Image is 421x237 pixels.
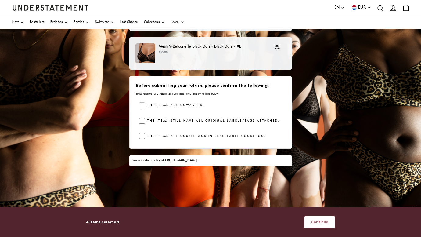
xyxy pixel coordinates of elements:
a: Bralettes [50,16,68,29]
span: Bralettes [50,21,63,24]
p: Powered by [367,207,416,214]
h3: Before submitting your return, please confirm the following: [136,83,285,89]
p: To be eligible for a return, all items must meet the conditions below. [136,92,285,96]
div: See our return policy at . [132,158,289,163]
span: EUR [358,4,366,11]
a: [URL][DOMAIN_NAME] [164,159,197,162]
span: Collections [144,21,160,24]
span: Bestsellers [30,21,44,24]
a: Bestsellers [30,16,44,29]
p: Mesh V-Balconette Black Dots - Black Dots / XL [159,43,268,50]
span: New [12,21,19,24]
a: Swimwear [95,16,114,29]
p: €75.00 [159,50,268,55]
button: EN [334,4,345,11]
span: Swimwear [95,21,109,24]
a: Learn [171,16,184,29]
a: Panties [74,16,89,29]
span: Last Chance [120,21,138,24]
a: Last Chance [120,16,138,29]
span: Panties [74,21,84,24]
a: New [12,16,24,29]
span: EN [334,4,340,11]
a: Collections [144,16,165,29]
label: The items still have all original labels/tags attached. [145,118,279,124]
button: EUR [351,4,371,11]
a: Understatement Homepage [12,5,88,10]
img: MeshV-BalconetteBlackDotsDOTS-BRA-0287.jpg [135,43,155,63]
label: The items are unused and in resellable condition. [145,133,265,139]
label: The items are unwashed. [145,102,204,108]
span: Learn [171,21,179,24]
